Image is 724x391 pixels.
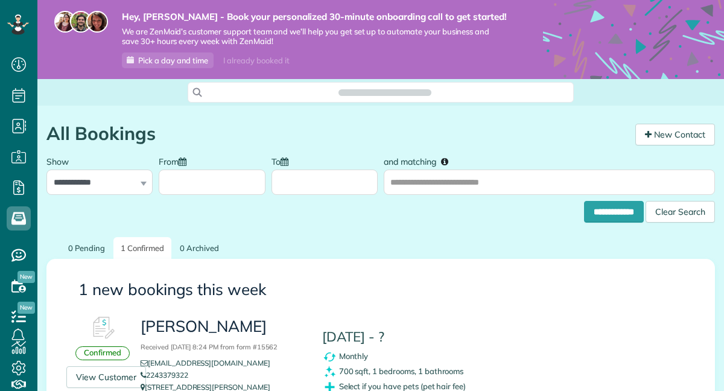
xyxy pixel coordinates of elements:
span: Pick a day and time [138,56,208,65]
a: 1 Confirmed [113,237,172,259]
h1: All Bookings [46,124,626,144]
a: Pick a day and time [122,52,214,68]
a: 0 Archived [173,237,226,259]
span: We are ZenMaid’s customer support team and we’ll help you get set up to automate your business an... [122,27,507,47]
div: Clear Search [646,201,715,223]
img: recurrence_symbol_icon-7cc721a9f4fb8f7b0289d3d97f09a2e367b638918f1a67e51b1e7d8abe5fb8d8.png [322,349,337,364]
a: 2243379322 [141,370,188,380]
small: Received [DATE] 8:24 PM from form #15562 [141,343,278,351]
span: Select if you have pets (pet hair fee) [339,381,466,391]
img: michelle-19f622bdf1676172e81f8f8fba1fb50e276960ebfe0243fe18214015130c80e4.jpg [86,11,108,33]
span: Monthly [339,351,369,361]
div: I already booked it [216,53,296,68]
span: 700 sqft, 1 bedrooms, 1 bathrooms [339,366,464,376]
label: To [271,150,294,172]
h4: [DATE] - ? [322,329,531,345]
strong: Hey, [PERSON_NAME] - Book your personalized 30-minute onboarding call to get started! [122,11,507,23]
img: Booking #599888 [84,310,121,346]
h3: 1 new bookings this week [78,281,683,299]
span: New [17,271,35,283]
div: Confirmed [75,346,130,360]
a: [EMAIL_ADDRESS][DOMAIN_NAME] [141,358,279,367]
h3: [PERSON_NAME] [141,318,304,352]
img: maria-72a9807cf96188c08ef61303f053569d2e2a8a1cde33d635c8a3ac13582a053d.jpg [54,11,76,33]
label: From [159,150,192,172]
img: clean_symbol_icon-dd072f8366c07ea3eb8378bb991ecd12595f4b76d916a6f83395f9468ae6ecae.png [322,364,337,380]
img: jorge-587dff0eeaa6aab1f244e6dc62b8924c3b6ad411094392a53c71c6c4a576187d.jpg [70,11,92,33]
label: and matching [384,150,457,172]
span: New [17,302,35,314]
a: Clear Search [646,203,715,213]
a: New Contact [635,124,715,145]
span: Search ZenMaid… [351,86,419,98]
a: 0 Pending [61,237,112,259]
a: View Customer [66,366,146,388]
